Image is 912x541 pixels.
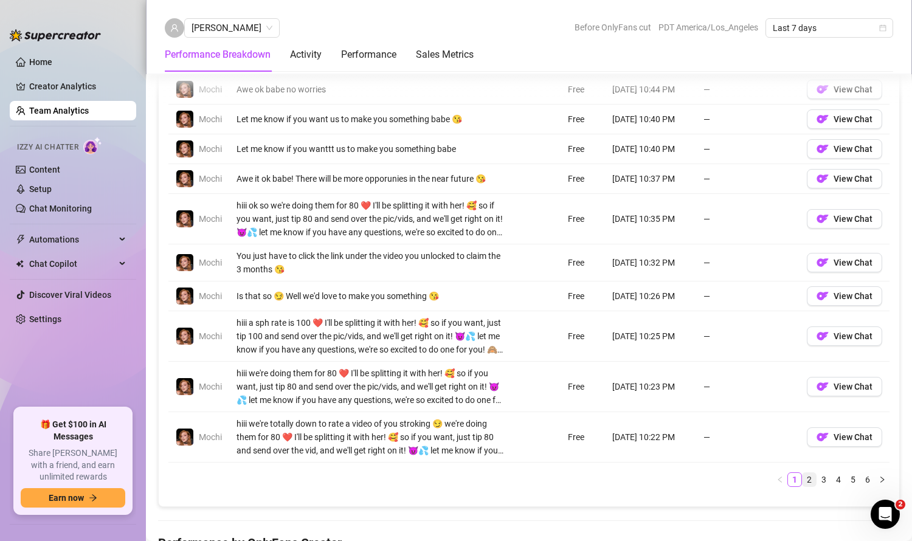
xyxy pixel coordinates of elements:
img: OF [817,257,829,269]
span: Earn now [49,493,84,503]
button: OFView Chat [807,139,882,159]
li: 1 [787,472,802,487]
li: 4 [831,472,846,487]
img: Mochi [176,81,193,98]
span: Joey [192,19,272,37]
button: OFView Chat [807,169,882,188]
td: — [696,75,800,105]
img: OF [817,431,829,443]
td: [DATE] 10:40 PM [605,134,696,164]
span: View Chat [834,258,872,267]
button: right [875,472,890,487]
span: Mochi [199,432,222,442]
iframe: Intercom live chat [871,500,900,529]
button: left [773,472,787,487]
div: hiii a sph rate is 100 ❤️ I'll be splitting it with her! 🥰 so if you want, just tip 100 and send ... [237,316,505,356]
td: [DATE] 10:40 PM [605,105,696,134]
a: OFView Chat [807,294,882,304]
td: Free [561,412,605,463]
td: [DATE] 10:44 PM [605,75,696,105]
span: Izzy AI Chatter [17,142,78,153]
a: Discover Viral Videos [29,290,111,300]
img: Mochi [176,254,193,271]
span: Chat Copilot [29,254,116,274]
span: arrow-right [89,494,97,502]
span: Mochi [199,144,222,154]
img: OF [817,143,829,155]
a: OFView Chat [807,177,882,187]
a: OFView Chat [807,147,882,157]
span: Mochi [199,174,222,184]
div: Is that so 😏 Well we'd love to make you something 😘 [237,289,505,303]
a: OFView Chat [807,88,882,97]
td: — [696,412,800,463]
td: — [696,281,800,311]
button: Earn nowarrow-right [21,488,125,508]
td: [DATE] 10:22 PM [605,412,696,463]
a: OFView Chat [807,217,882,227]
img: OF [817,381,829,393]
button: OFView Chat [807,286,882,306]
img: logo-BBDzfeDw.svg [10,29,101,41]
img: OF [817,290,829,302]
span: Mochi [199,258,222,267]
button: OFView Chat [807,109,882,129]
td: — [696,244,800,281]
span: Mochi [199,114,222,124]
span: PDT America/Los_Angeles [658,18,758,36]
td: Free [561,244,605,281]
td: [DATE] 10:23 PM [605,362,696,412]
img: Mochi [176,288,193,305]
img: Mochi [176,170,193,187]
span: Before OnlyFans cut [575,18,651,36]
img: OF [817,173,829,185]
img: OF [817,213,829,225]
span: View Chat [834,331,872,341]
td: Free [561,311,605,362]
span: Last 7 days [773,19,886,37]
a: OFView Chat [807,334,882,344]
span: View Chat [834,214,872,224]
td: — [696,105,800,134]
div: hiii we're totally down to rate a video of you stroking 😏 we're doing them for 80 ❤️ I'll be spli... [237,417,505,457]
div: Performance Breakdown [165,47,271,62]
div: Activity [290,47,322,62]
div: You just have to click the link under the video you unlocked to claim the 3 months 😘 [237,249,505,276]
span: View Chat [834,144,872,154]
td: Free [561,105,605,134]
img: AI Chatter [83,137,102,154]
li: Next Page [875,472,890,487]
span: Mochi [199,382,222,391]
div: Let me know if you want us to make you something babe 😘 [237,112,505,126]
span: View Chat [834,432,872,442]
a: 5 [846,473,860,486]
button: OFView Chat [807,253,882,272]
div: hiii ok so we're doing them for 80 ❤️ I'll be splitting it with her! 🥰 so if you want, just tip 8... [237,199,505,239]
td: — [696,362,800,412]
span: Mochi [199,84,222,94]
td: — [696,194,800,244]
a: Setup [29,184,52,194]
td: — [696,311,800,362]
a: 4 [832,473,845,486]
a: Creator Analytics [29,77,126,96]
button: OFView Chat [807,326,882,346]
img: OF [817,83,829,95]
div: Let me know if you wanttt us to make you something babe [237,142,505,156]
li: 5 [846,472,860,487]
img: Mochi [176,210,193,227]
li: Previous Page [773,472,787,487]
div: Sales Metrics [416,47,474,62]
img: Mochi [176,429,193,446]
td: Free [561,164,605,194]
a: 2 [803,473,816,486]
td: [DATE] 10:32 PM [605,244,696,281]
span: View Chat [834,174,872,184]
span: Automations [29,230,116,249]
span: user [170,24,179,32]
button: OFView Chat [807,209,882,229]
span: View Chat [834,114,872,124]
a: 3 [817,473,831,486]
td: Free [561,194,605,244]
span: View Chat [834,382,872,391]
